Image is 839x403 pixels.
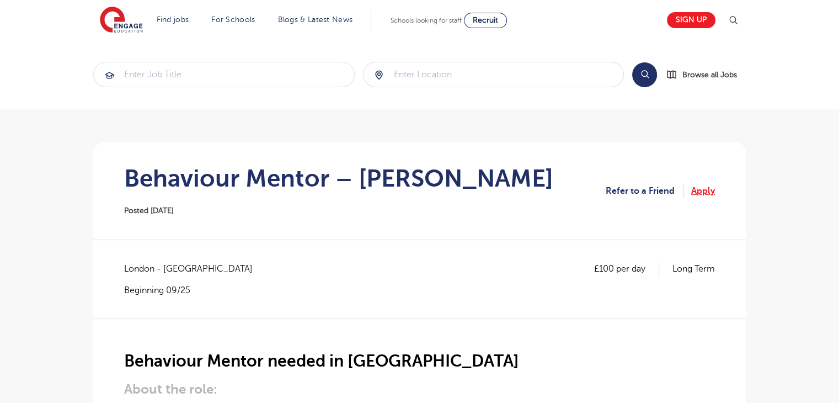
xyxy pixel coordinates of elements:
[632,62,657,87] button: Search
[124,262,264,276] span: London - [GEOGRAPHIC_DATA]
[124,165,553,192] h1: Behaviour Mentor – [PERSON_NAME]
[93,62,355,87] div: Submit
[594,262,659,276] p: £100 per day
[391,17,462,24] span: Schools looking for staff
[473,16,498,24] span: Recruit
[672,262,715,276] p: Long Term
[606,184,684,198] a: Refer to a Friend
[691,184,715,198] a: Apply
[667,12,715,28] a: Sign up
[278,15,353,24] a: Blogs & Latest News
[124,381,715,397] h3: About the role:
[364,62,624,87] input: Submit
[682,68,737,81] span: Browse all Jobs
[100,7,143,34] img: Engage Education
[464,13,507,28] a: Recruit
[94,62,354,87] input: Submit
[124,206,174,215] span: Posted [DATE]
[666,68,746,81] a: Browse all Jobs
[124,284,264,296] p: Beginning 09/25
[124,352,715,370] h2: Behaviour Mentor needed in [GEOGRAPHIC_DATA]
[157,15,189,24] a: Find jobs
[211,15,255,24] a: For Schools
